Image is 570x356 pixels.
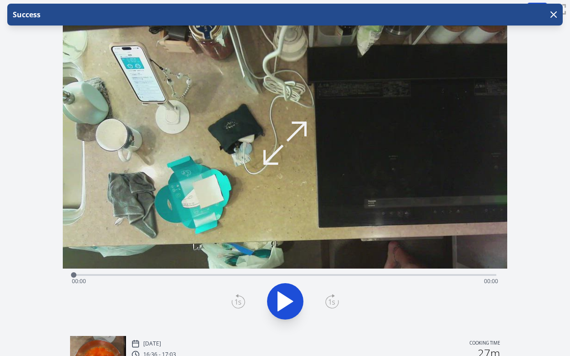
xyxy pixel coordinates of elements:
button: 1× [527,2,548,16]
p: [DATE] [143,340,161,347]
p: Success [11,9,40,20]
a: 00:00:00 [268,3,303,16]
p: Cooking time [469,340,500,348]
span: 00:00 [484,277,498,285]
